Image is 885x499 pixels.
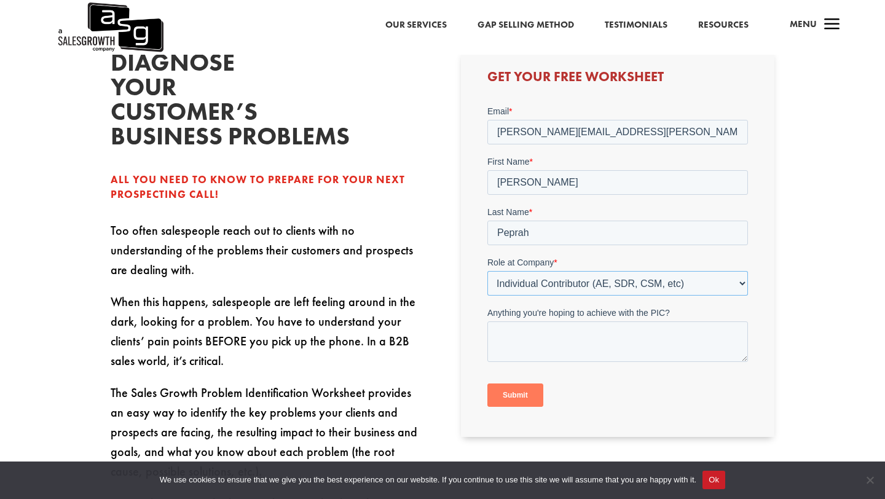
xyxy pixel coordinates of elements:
p: The Sales Growth Problem Identification Worksheet provides an easy way to identify the key proble... [111,383,424,493]
p: Too often salespeople reach out to clients with no understanding of the problems their customers ... [111,221,424,292]
h3: Get Your Free Worksheet [487,70,748,90]
div: All you need to know to prepare for your next prospecting call! [111,173,424,202]
a: Our Services [385,17,447,33]
span: Menu [790,18,817,30]
span: a [820,13,844,37]
h2: Diagnose your customer’s business problems [111,50,295,155]
span: No [863,474,876,486]
p: When this happens, salespeople are left feeling around in the dark, looking for a problem. You ha... [111,292,424,383]
iframe: Form 0 [487,105,748,417]
a: Gap Selling Method [478,17,574,33]
span: We use cookies to ensure that we give you the best experience on our website. If you continue to ... [160,474,696,486]
a: Testimonials [605,17,667,33]
button: Ok [702,471,725,489]
a: Resources [698,17,749,33]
